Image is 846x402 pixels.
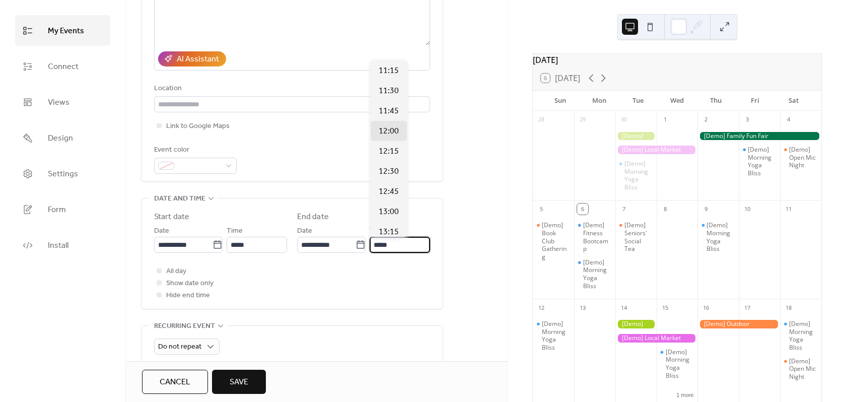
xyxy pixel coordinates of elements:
span: Views [48,95,69,110]
div: [Demo] Gardening Workshop [615,132,657,141]
div: [Demo] Gardening Workshop [615,320,657,328]
div: 10 [742,204,753,215]
span: Save [230,376,248,388]
a: Install [15,230,110,260]
div: [Demo] Morning Yoga Bliss [657,348,698,379]
button: AI Assistant [158,51,226,66]
div: [Demo] Morning Yoga Bliss [789,320,817,351]
div: 2 [700,114,712,125]
span: 12:45 [379,186,399,198]
span: Settings [48,166,78,182]
div: 6 [577,204,588,215]
div: 15 [660,302,671,313]
div: [Demo] Morning Yoga Bliss [533,320,574,351]
span: 11:45 [379,105,399,117]
div: [Demo] Open Mic Night [780,357,821,381]
span: 13:15 [379,226,399,238]
div: [Demo] Open Mic Night [789,357,817,381]
span: Install [48,238,68,253]
div: Thu [696,91,735,111]
span: 11:30 [379,85,399,97]
div: [Demo] Morning Yoga Bliss [707,221,735,252]
div: 1 [660,114,671,125]
div: [Demo] Local Market [615,334,698,343]
a: Settings [15,158,110,189]
div: [Demo] Seniors' Social Tea [615,221,657,252]
div: [Demo] Fitness Bootcamp [583,221,611,252]
div: [Demo] Morning Yoga Bliss [780,320,821,351]
span: Date [154,225,169,237]
span: Time [370,225,386,237]
span: 12:15 [379,146,399,158]
a: Views [15,87,110,117]
a: My Events [15,15,110,46]
div: AI Assistant [177,53,219,65]
div: [Demo] Seniors' Social Tea [624,221,653,252]
div: 4 [783,114,794,125]
div: 11 [783,204,794,215]
div: [Demo] Morning Yoga Bliss [697,221,739,252]
div: [Demo] Morning Yoga Bliss [583,258,611,290]
div: Mon [580,91,618,111]
div: [Demo] Morning Yoga Bliss [666,348,694,379]
a: Design [15,122,110,153]
div: 30 [618,114,629,125]
div: [Demo] Open Mic Night [780,146,821,169]
div: [Demo] Local Market [615,146,698,154]
span: Design [48,130,73,146]
div: 29 [577,114,588,125]
div: 3 [742,114,753,125]
div: Sat [774,91,813,111]
div: Sun [541,91,580,111]
div: 9 [700,204,712,215]
span: Link to Google Maps [166,120,230,132]
span: Recurring event [154,320,215,332]
a: Cancel [142,370,208,394]
div: [Demo] Open Mic Night [789,146,817,169]
div: [DATE] [533,54,821,66]
div: [Demo] Morning Yoga Bliss [542,320,570,351]
div: Location [154,83,428,95]
span: Show date only [166,278,214,290]
div: 12 [536,302,547,313]
div: [Demo] Outdoor Adventure Day [697,320,780,328]
div: [Demo] Morning Yoga Bliss [574,258,615,290]
div: [Demo] Morning Yoga Bliss [624,160,653,191]
div: Wed [658,91,696,111]
div: 13 [577,302,588,313]
div: [Demo] Book Club Gathering [542,221,570,260]
div: Fri [735,91,774,111]
span: Time [227,225,243,237]
span: Date [297,225,312,237]
div: 8 [660,204,671,215]
span: Form [48,202,66,218]
div: 5 [536,204,547,215]
button: Save [212,370,266,394]
div: 16 [700,302,712,313]
div: Event color [154,144,235,156]
span: Cancel [160,376,190,388]
span: Hide end time [166,290,210,302]
span: My Events [48,23,84,39]
span: 12:00 [379,125,399,138]
div: [Demo] Morning Yoga Bliss [739,146,780,177]
span: 13:00 [379,206,399,218]
div: [Demo] Fitness Bootcamp [574,221,615,252]
a: Connect [15,51,110,82]
div: [Demo] Morning Yoga Bliss [748,146,776,177]
span: Do not repeat [158,340,201,354]
div: 18 [783,302,794,313]
div: 28 [536,114,547,125]
span: 11:15 [379,65,399,77]
div: Start date [154,211,189,223]
div: 14 [618,302,629,313]
div: 17 [742,302,753,313]
span: 12:30 [379,166,399,178]
a: Form [15,194,110,225]
span: Connect [48,59,79,75]
div: End date [297,211,329,223]
div: 7 [618,204,629,215]
button: 1 more [672,390,697,398]
div: [Demo] Family Fun Fair [697,132,821,141]
span: Date and time [154,193,205,205]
